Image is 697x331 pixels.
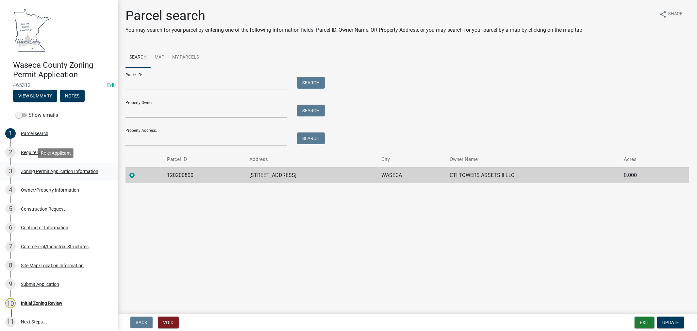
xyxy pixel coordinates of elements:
a: Edit [107,82,116,88]
th: Address [246,152,378,167]
th: Owner Name [446,152,620,167]
div: Zoning Permit Application Information [21,169,98,174]
div: 1 [5,128,16,139]
div: 11 [5,317,16,327]
div: 10 [5,298,16,308]
wm-modal-confirm: Notes [60,94,85,99]
div: Owner/Property Information [21,188,79,192]
p: You may search for your parcel by entering one of the following information fields: Parcel ID, Ow... [125,26,584,34]
a: Map [151,47,168,68]
span: 465312 [13,82,105,88]
a: Search [125,47,151,68]
span: Back [136,320,147,325]
wm-modal-confirm: Summary [13,94,57,99]
wm-modal-confirm: Edit Application Number [107,82,116,88]
i: share [659,10,667,18]
td: [STREET_ADDRESS] [246,167,378,183]
a: My Parcels [168,47,203,68]
div: Site Map/Location Information [21,263,84,268]
div: 5 [5,204,16,214]
td: 120200800 [163,167,245,183]
button: Back [130,317,153,328]
div: 6 [5,222,16,233]
td: WASECA [377,167,446,183]
div: 3 [5,166,16,177]
th: Parcel ID [163,152,245,167]
div: Role: Applicant [38,148,74,158]
button: Update [657,317,684,328]
div: 9 [5,279,16,289]
label: Show emails [16,111,58,119]
button: Notes [60,90,85,102]
div: 2 [5,147,16,158]
th: Acres [620,152,671,167]
td: 0.000 [620,167,671,183]
div: 4 [5,185,16,195]
div: Commercial/Industrial Structures [21,244,89,249]
h4: Waseca County Zoning Permit Application [13,61,112,79]
div: Parcel search [21,131,48,136]
div: Submit Application [21,282,59,287]
div: 7 [5,241,16,252]
div: Construction Request [21,207,65,211]
div: Initial Zoning Review [21,301,62,305]
button: Search [297,77,325,89]
button: Void [158,317,179,328]
button: shareShare [654,8,688,21]
button: View Summary [13,90,57,102]
td: CTI TOWERS ASSETS II LLC [446,167,620,183]
button: Search [297,105,325,116]
span: Update [662,320,679,325]
div: 8 [5,260,16,271]
button: Search [297,132,325,144]
th: City [377,152,446,167]
span: Share [668,10,683,18]
h1: Parcel search [125,8,584,24]
div: Require User [21,150,46,155]
button: Exit [635,317,655,328]
img: Waseca County, Minnesota [13,7,52,54]
div: Contractor Information [21,225,68,230]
